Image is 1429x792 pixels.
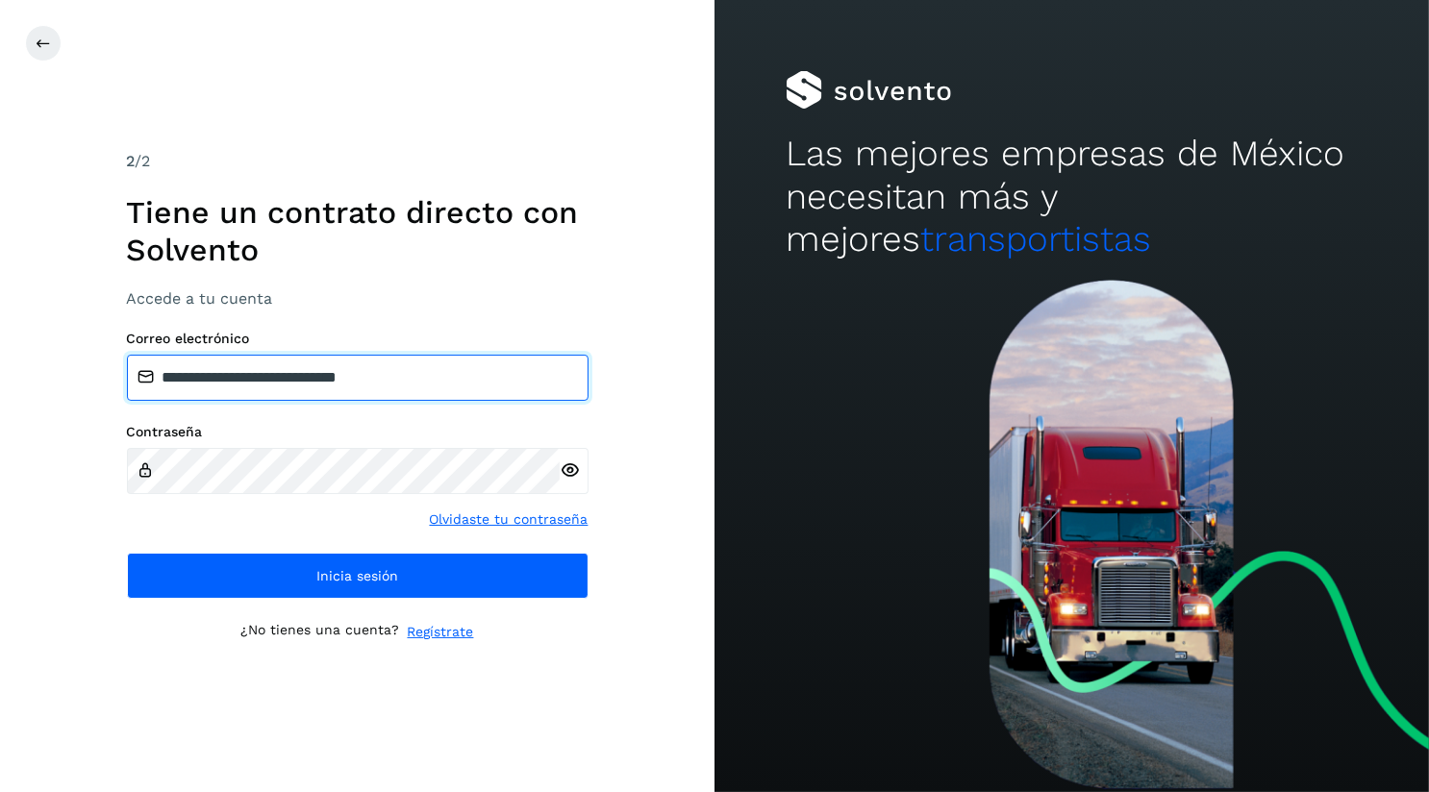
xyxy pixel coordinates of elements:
[127,331,589,347] label: Correo electrónico
[408,622,474,642] a: Regístrate
[920,218,1151,260] span: transportistas
[241,622,400,642] p: ¿No tienes una cuenta?
[316,569,398,582] span: Inicia sesión
[430,509,589,530] a: Olvidaste tu contraseña
[127,424,589,440] label: Contraseña
[127,553,589,599] button: Inicia sesión
[786,133,1357,260] h2: Las mejores empresas de México necesitan más y mejores
[127,194,589,268] h1: Tiene un contrato directo con Solvento
[127,150,589,173] div: /2
[127,289,589,308] h3: Accede a tu cuenta
[127,152,136,170] span: 2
